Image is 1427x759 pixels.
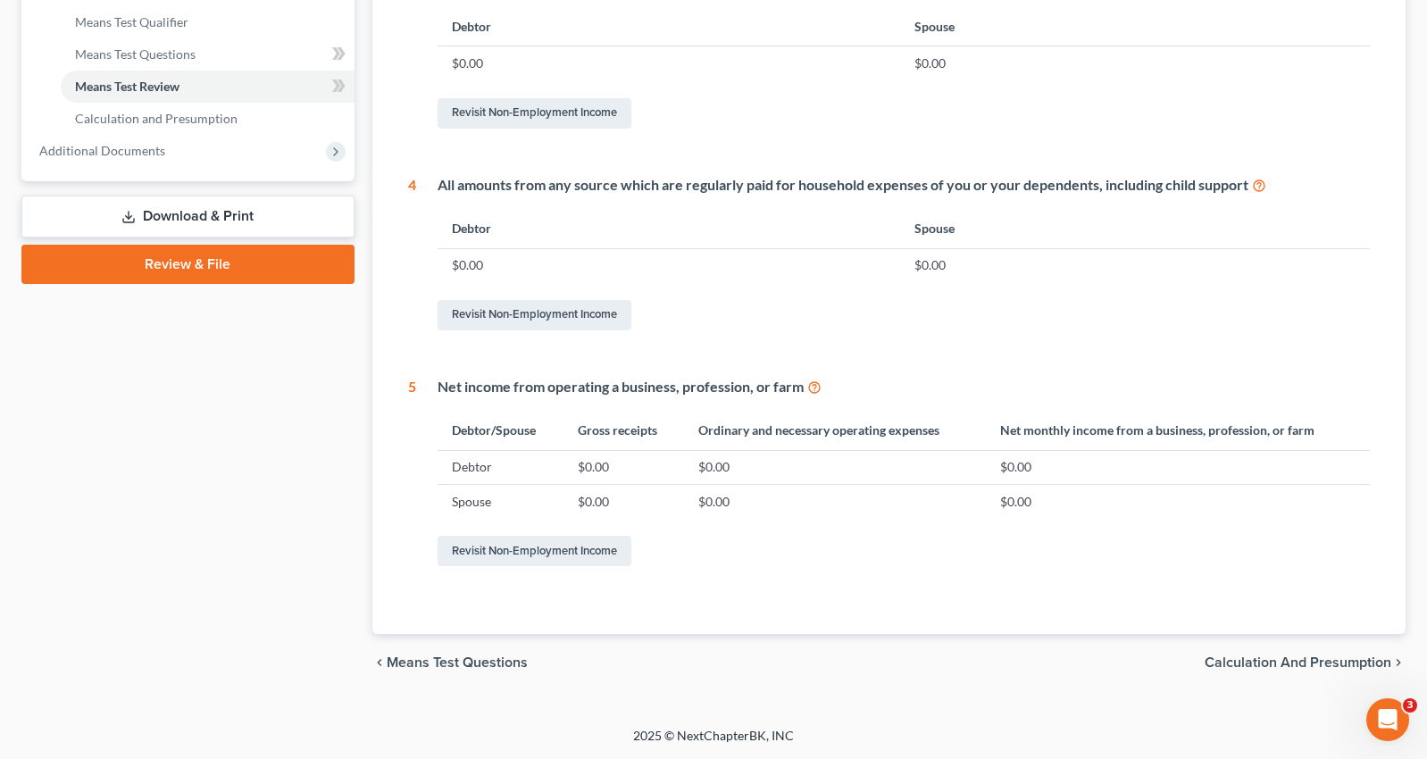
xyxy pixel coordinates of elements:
[75,111,238,126] span: Calculation and Presumption
[986,450,1370,484] td: $0.00
[1366,698,1409,741] iframe: Intercom live chat
[684,412,986,450] th: Ordinary and necessary operating expenses
[563,485,684,519] td: $0.00
[684,450,986,484] td: $0.00
[1391,655,1406,670] i: chevron_right
[438,175,1371,196] div: All amounts from any source which are regularly paid for household expenses of you or your depend...
[75,79,179,94] span: Means Test Review
[438,210,901,248] th: Debtor
[438,485,563,519] td: Spouse
[438,536,631,566] a: Revisit Non-Employment Income
[900,248,1370,282] td: $0.00
[75,46,196,62] span: Means Test Questions
[21,245,355,284] a: Review & File
[39,143,165,158] span: Additional Documents
[372,655,528,670] button: chevron_left Means Test Questions
[1403,698,1417,713] span: 3
[438,98,631,129] a: Revisit Non-Employment Income
[1205,655,1391,670] span: Calculation and Presumption
[204,727,1223,759] div: 2025 © NextChapterBK, INC
[438,412,563,450] th: Debtor/Spouse
[900,210,1370,248] th: Spouse
[75,14,188,29] span: Means Test Qualifier
[563,450,684,484] td: $0.00
[986,412,1370,450] th: Net monthly income from a business, profession, or farm
[61,38,355,71] a: Means Test Questions
[1205,655,1406,670] button: Calculation and Presumption chevron_right
[900,8,1370,46] th: Spouse
[387,655,528,670] span: Means Test Questions
[438,248,901,282] td: $0.00
[900,46,1370,80] td: $0.00
[684,485,986,519] td: $0.00
[986,485,1370,519] td: $0.00
[61,103,355,135] a: Calculation and Presumption
[563,412,684,450] th: Gross receipts
[372,655,387,670] i: chevron_left
[438,377,1371,397] div: Net income from operating a business, profession, or farm
[21,196,355,238] a: Download & Print
[438,300,631,330] a: Revisit Non-Employment Income
[61,6,355,38] a: Means Test Qualifier
[408,175,416,334] div: 4
[408,377,416,571] div: 5
[438,450,563,484] td: Debtor
[438,8,901,46] th: Debtor
[61,71,355,103] a: Means Test Review
[438,46,901,80] td: $0.00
